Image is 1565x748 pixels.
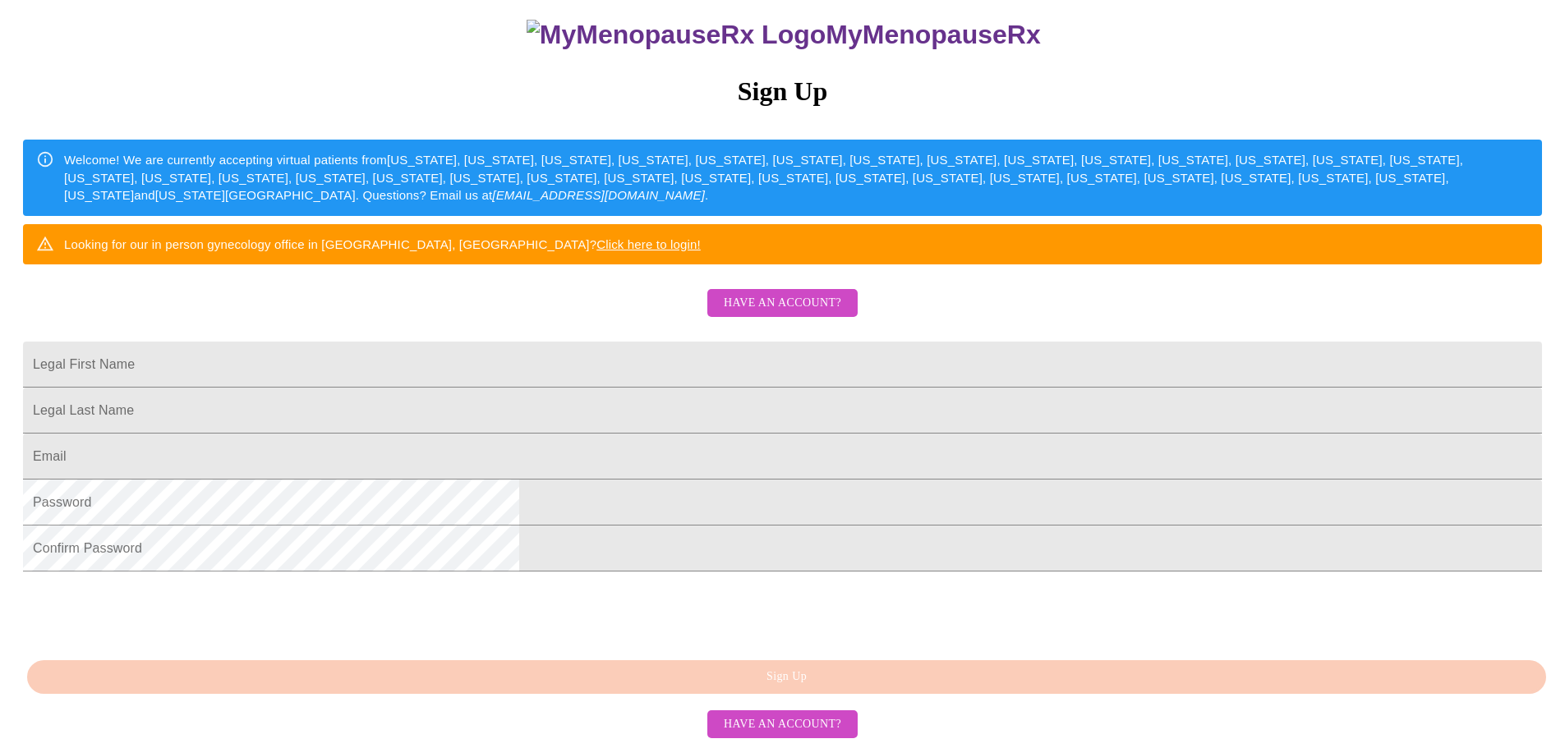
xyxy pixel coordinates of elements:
em: [EMAIL_ADDRESS][DOMAIN_NAME] [492,188,705,202]
button: Have an account? [707,710,858,739]
div: Welcome! We are currently accepting virtual patients from [US_STATE], [US_STATE], [US_STATE], [US... [64,145,1529,210]
a: Have an account? [703,716,862,730]
a: Click here to login! [596,237,701,251]
iframe: reCAPTCHA [23,580,273,644]
a: Have an account? [703,307,862,321]
h3: MyMenopauseRx [25,20,1543,50]
span: Have an account? [724,714,841,735]
div: Looking for our in person gynecology office in [GEOGRAPHIC_DATA], [GEOGRAPHIC_DATA]? [64,229,701,259]
span: Have an account? [724,293,841,314]
img: MyMenopauseRx Logo [527,20,826,50]
h3: Sign Up [23,76,1542,107]
button: Have an account? [707,289,858,318]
